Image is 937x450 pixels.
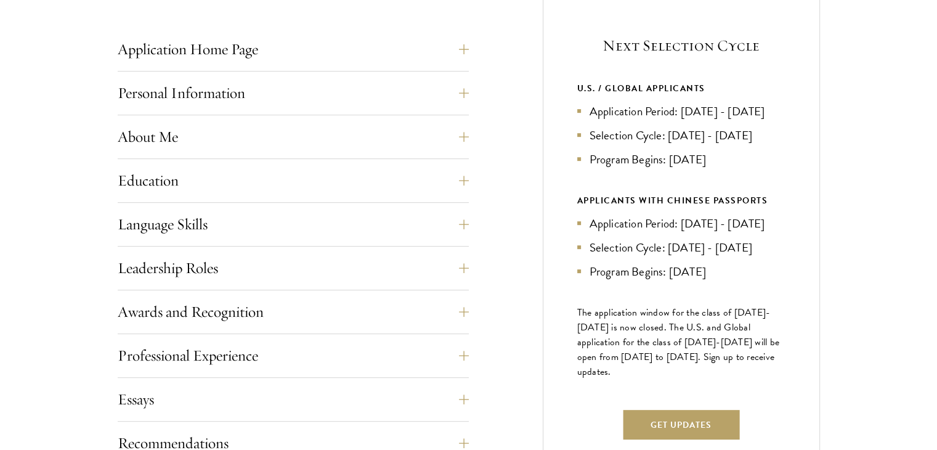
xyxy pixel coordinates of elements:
[577,263,785,280] li: Program Begins: [DATE]
[577,150,785,168] li: Program Begins: [DATE]
[118,166,469,195] button: Education
[118,78,469,108] button: Personal Information
[577,81,785,96] div: U.S. / GLOBAL APPLICANTS
[623,410,739,440] button: Get Updates
[577,193,785,208] div: APPLICANTS WITH CHINESE PASSPORTS
[577,126,785,144] li: Selection Cycle: [DATE] - [DATE]
[118,35,469,64] button: Application Home Page
[118,122,469,152] button: About Me
[118,297,469,327] button: Awards and Recognition
[118,385,469,414] button: Essays
[118,341,469,370] button: Professional Experience
[577,305,780,379] span: The application window for the class of [DATE]-[DATE] is now closed. The U.S. and Global applicat...
[118,253,469,283] button: Leadership Roles
[577,239,785,256] li: Selection Cycle: [DATE] - [DATE]
[118,210,469,239] button: Language Skills
[577,35,785,56] h5: Next Selection Cycle
[577,102,785,120] li: Application Period: [DATE] - [DATE]
[577,215,785,232] li: Application Period: [DATE] - [DATE]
